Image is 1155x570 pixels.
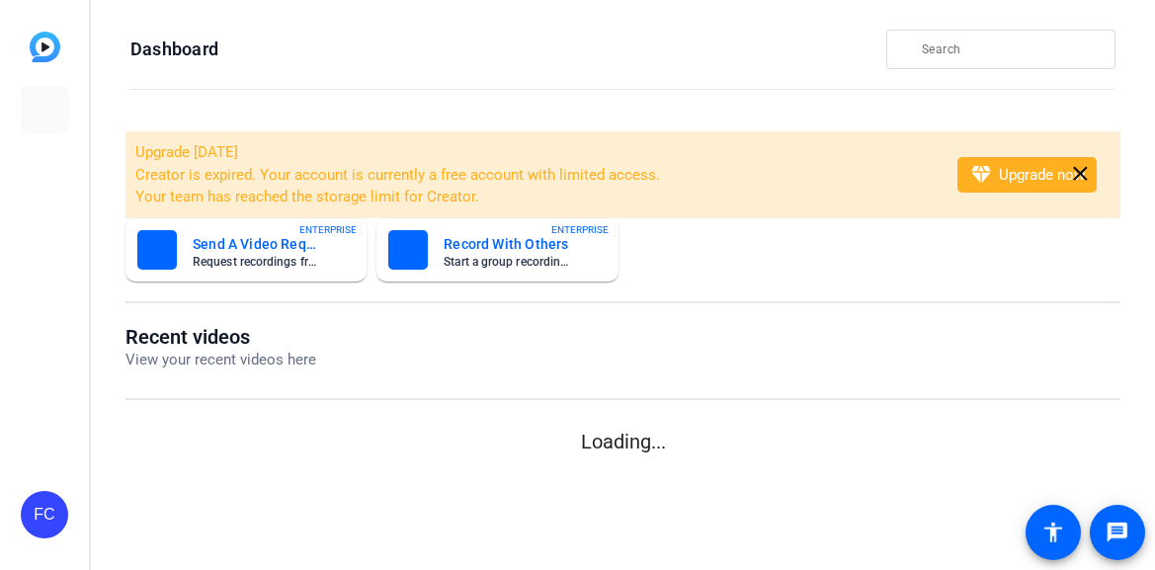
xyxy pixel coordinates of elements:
[957,157,1097,193] button: Upgrade now
[551,222,609,237] span: ENTERPRISE
[125,427,1120,456] p: Loading...
[1068,162,1093,187] mat-icon: close
[135,164,932,187] li: Creator is expired. Your account is currently a free account with limited access.
[125,325,316,349] h1: Recent videos
[21,491,68,538] div: FC
[922,38,1100,61] input: Search
[444,232,574,256] mat-card-title: Record With Others
[193,256,323,268] mat-card-subtitle: Request recordings from anyone, anywhere
[1041,521,1065,544] mat-icon: accessibility
[299,222,357,237] span: ENTERPRISE
[135,186,932,208] li: Your team has reached the storage limit for Creator.
[376,218,618,282] button: Record With OthersStart a group recording sessionENTERPRISE
[135,143,238,161] span: Upgrade [DATE]
[30,32,60,62] img: blue-gradient.svg
[193,232,323,256] mat-card-title: Send A Video Request
[125,349,316,371] p: View your recent videos here
[969,163,993,187] mat-icon: diamond
[444,256,574,268] mat-card-subtitle: Start a group recording session
[130,38,218,61] h1: Dashboard
[1106,521,1129,544] mat-icon: message
[125,218,367,282] button: Send A Video RequestRequest recordings from anyone, anywhereENTERPRISE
